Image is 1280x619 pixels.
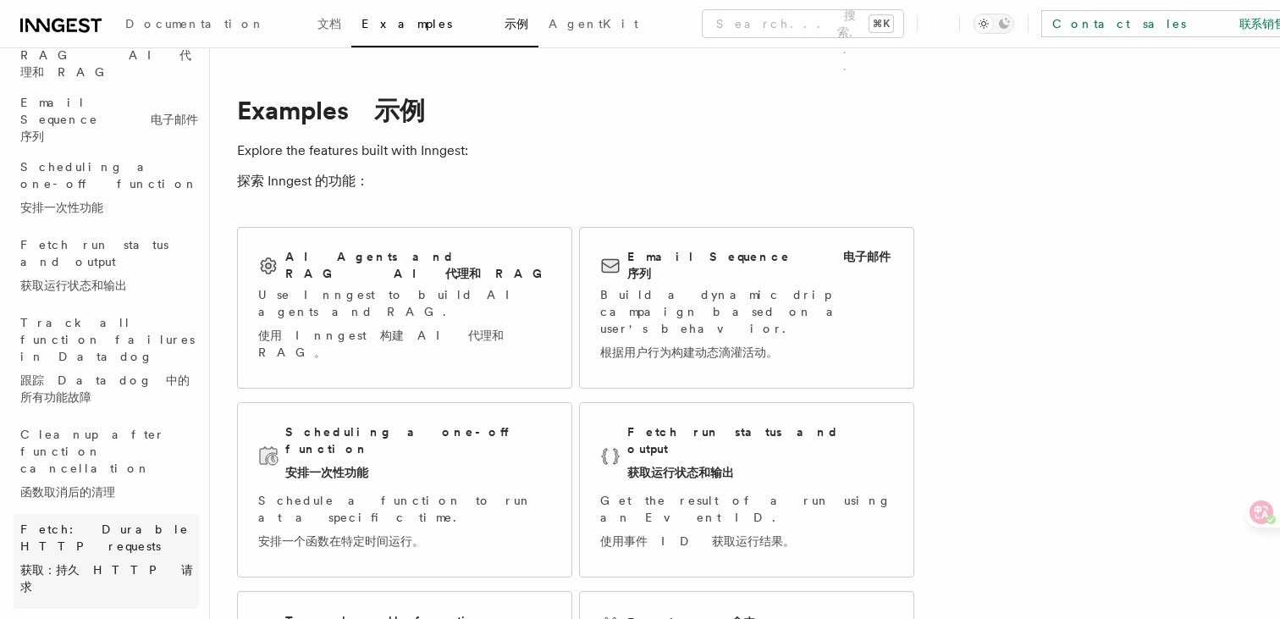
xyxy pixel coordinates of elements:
[258,534,424,548] font: 安排一个函数在特定时间运行。
[20,485,115,499] font: 函数取消后的清理
[258,329,504,359] font: 使用 Inngest 构建 AI 代理和 RAG。
[14,307,199,419] a: Track all function failures in Datadog跟踪 Datadog 中的所有功能故障
[20,522,199,594] span: Fetch: Durable HTTP requests
[20,428,165,499] span: Cleanup after function cancellation
[125,17,341,30] span: Documentation
[20,373,190,404] font: 跟踪 Datadog 中的所有功能故障
[538,5,648,46] a: AgentKit
[285,248,551,282] h2: AI Agents and RAG
[627,466,734,479] font: 获取运行状态和输出
[20,31,191,79] span: AI Agents and RAG
[20,279,127,292] font: 获取运行状态和输出
[627,248,893,282] h2: Email Sequence
[237,402,572,578] a: Scheduling a one-off function安排一次性功能Schedule a function to run at a specific time.安排一个函数在特定时间运行。
[115,5,351,46] a: Documentation 文档
[258,492,551,556] p: Schedule a function to run at a specific time.
[20,563,193,594] font: 获取：持久 HTTP 请求
[869,15,893,32] kbd: ⌘K
[974,14,1014,34] button: Toggle dark mode
[20,238,168,292] span: Fetch run status and output
[14,419,199,514] a: Cleanup after function cancellation函数取消后的清理
[20,201,103,214] font: 安排一次性功能
[505,17,528,30] font: 示例
[394,267,551,280] font: AI 代理和 RAG
[600,492,893,556] p: Get the result of a run using an Event ID.
[579,402,914,578] a: Fetch run status and output获取运行状态和输出Get the result of a run using an Event ID.使用事件 ID 获取运行结果。
[285,466,368,479] font: 安排一次性功能
[14,152,199,229] a: Scheduling a one-off function安排一次性功能
[20,316,199,404] span: Track all function failures in Datadog
[14,23,199,87] a: AI Agents and RAG AI 代理和 RAG
[600,286,893,368] p: Build a dynamic drip campaign based on a user's behavior.
[14,514,199,609] a: Fetch: Durable HTTP requests获取：持久 HTTP 请求
[237,227,572,389] a: AI Agents and RAG AI 代理和 RAGUse Inngest to build AI agents and RAG.使用 Inngest 构建 AI 代理和 RAG。
[579,227,914,389] a: Email Sequence 电子邮件序列Build a dynamic drip campaign based on a user's behavior.根据用户行为构建动态滴灌活动。
[14,229,199,307] a: Fetch run status and output获取运行状态和输出
[600,345,778,359] font: 根据用户行为构建动态滴灌活动。
[837,8,863,73] font: 搜索...
[703,10,903,37] button: Search... 搜索...⌘K
[361,17,528,30] span: Examples
[14,87,199,152] a: Email Sequence 电子邮件序列
[20,160,198,214] span: Scheduling a one-off function
[600,534,795,548] font: 使用事件 ID 获取运行结果。
[374,95,425,125] font: 示例
[285,423,551,488] h2: Scheduling a one-off function
[627,423,893,488] h2: Fetch run status and output
[351,5,538,47] a: Examples 示例
[237,173,369,189] font: 探索 Inngest 的功能：
[237,95,914,125] h1: Examples
[20,96,198,143] span: Email Sequence
[317,17,341,30] font: 文档
[237,139,914,200] p: Explore the features built with Inngest:
[258,286,551,368] p: Use Inngest to build AI agents and RAG.
[549,17,638,30] span: AgentKit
